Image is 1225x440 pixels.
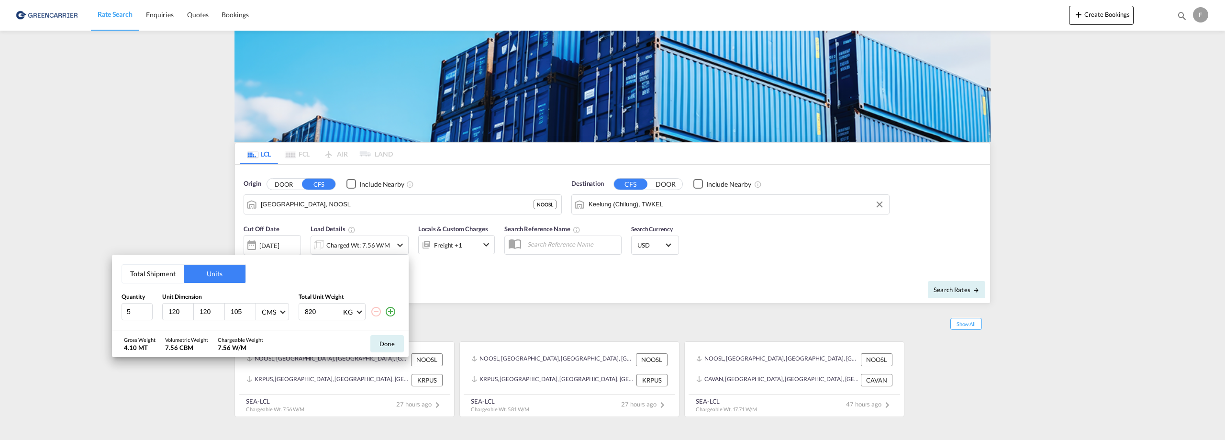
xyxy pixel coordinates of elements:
[124,343,156,352] div: 4.10 MT
[343,308,353,316] div: KG
[218,343,263,352] div: 7.56 W/M
[124,336,156,343] div: Gross Weight
[165,343,208,352] div: 7.56 CBM
[370,306,382,317] md-icon: icon-minus-circle-outline
[122,293,153,301] div: Quantity
[385,306,396,317] md-icon: icon-plus-circle-outline
[230,307,256,316] input: H
[299,293,399,301] div: Total Unit Weight
[370,335,404,352] button: Done
[167,307,193,316] input: L
[122,265,184,283] button: Total Shipment
[218,336,263,343] div: Chargeable Weight
[122,303,153,320] input: Qty
[304,304,342,320] input: Enter weight
[184,265,245,283] button: Units
[262,308,276,316] div: CMS
[165,336,208,343] div: Volumetric Weight
[162,293,289,301] div: Unit Dimension
[199,307,224,316] input: W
